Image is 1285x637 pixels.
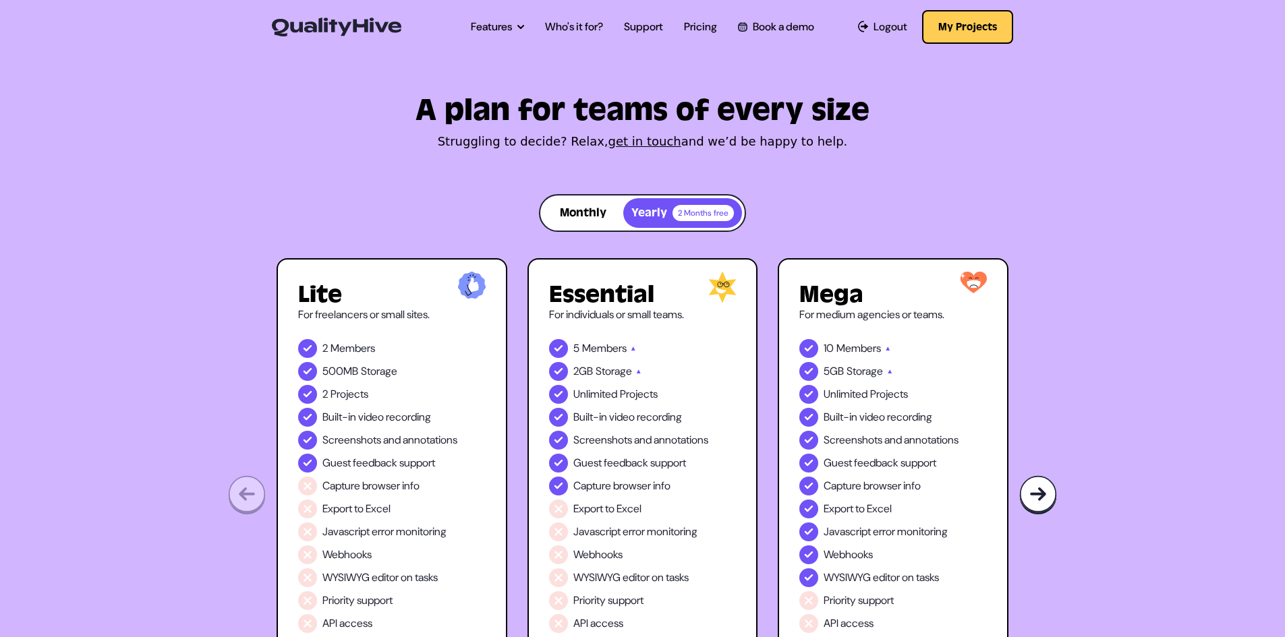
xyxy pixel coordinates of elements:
span: Javascript error monitoring [573,524,697,540]
span: Storage [847,363,883,380]
span: ▲ [630,340,637,357]
span: 2GB [573,363,593,380]
p: For individuals or small teams. [549,307,737,323]
span: Webhooks [824,547,873,563]
span: Priority support [322,593,393,609]
span: Capture browser info [573,478,670,494]
span: Guest feedback support [824,455,936,471]
span: Webhooks [573,547,623,563]
span: ▲ [635,363,642,380]
span: Javascript error monitoring [322,524,447,540]
span: Members [836,340,881,357]
h1: A plan for teams of every size [277,98,1008,123]
a: Features [471,19,524,35]
span: 2 [322,340,328,357]
span: Priority support [824,593,894,609]
span: 2 Months free [673,205,734,221]
a: get in touch [608,134,681,148]
p: For medium agencies or teams. [799,307,987,323]
a: Pricing [684,19,717,35]
button: Yearly [623,198,742,228]
span: Storage [361,363,397,380]
h2: Lite [298,282,486,307]
span: Projects [331,386,368,402]
span: Built-in video recording [573,409,682,425]
span: Webhooks [322,547,372,563]
span: ▲ [884,340,891,357]
span: Screenshots and annotations [322,432,457,448]
button: Monthly [543,198,623,228]
img: Book a QualityHive Demo [738,22,747,31]
span: Built-in video recording [824,409,932,425]
span: 5 [573,340,579,357]
span: Members [582,340,627,357]
a: Logout [858,19,908,35]
span: Export to Excel [573,501,641,517]
span: 10 [824,340,834,357]
span: Priority support [573,593,644,609]
span: Projects [870,386,908,402]
span: Storage [596,363,632,380]
span: Logout [874,19,907,35]
span: API access [824,615,874,632]
a: Book a demo [738,19,813,35]
img: QualityHive - Bug Tracking Tool [272,18,401,36]
p: Struggling to decide? Relax, and we’d be happy to help. [277,132,1008,151]
img: Bug tracking tool [1019,475,1057,515]
span: WYSIWYG editor on tasks [824,570,939,586]
span: Built-in video recording [322,409,431,425]
span: ▲ [886,363,893,380]
span: Export to Excel [322,501,391,517]
span: Screenshots and annotations [573,432,708,448]
span: Guest feedback support [573,455,686,471]
span: Projects [620,386,658,402]
span: API access [573,615,623,632]
button: My Projects [922,10,1013,44]
span: 2 [322,386,328,402]
span: Unlimited [824,386,867,402]
span: 5GB [824,363,844,380]
span: Unlimited [573,386,617,402]
span: Capture browser info [824,478,921,494]
span: Guest feedback support [322,455,435,471]
span: Export to Excel [824,501,892,517]
span: API access [322,615,372,632]
span: WYSIWYG editor on tasks [573,570,689,586]
p: For freelancers or small sites. [298,307,486,323]
span: Capture browser info [322,478,420,494]
h2: Mega [799,282,987,307]
a: Who's it for? [545,19,603,35]
h2: Essential [549,282,737,307]
a: Support [624,19,663,35]
span: Screenshots and annotations [824,432,959,448]
span: 500MB [322,363,358,380]
span: Javascript error monitoring [824,524,948,540]
span: Members [331,340,375,357]
span: WYSIWYG editor on tasks [322,570,438,586]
